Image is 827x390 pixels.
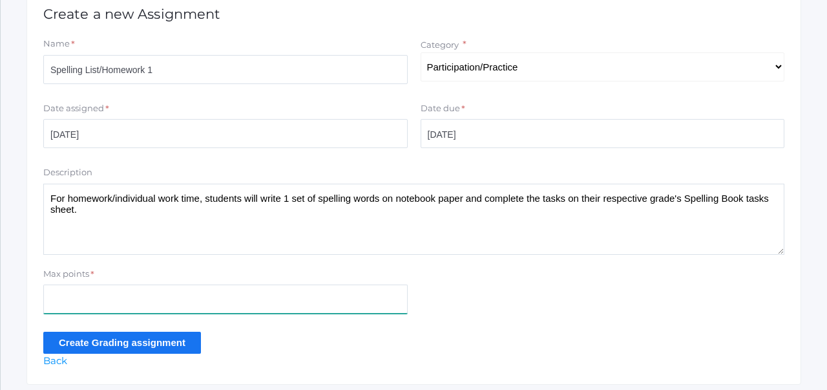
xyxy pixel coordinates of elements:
h1: Create a new Assignment [43,6,784,21]
label: Max points [43,268,89,281]
label: Date due [421,102,460,115]
label: Name [43,38,70,50]
label: Description [43,166,92,179]
label: Date assigned [43,102,104,115]
input: Create Grading assignment [43,332,201,353]
label: Category [421,39,459,50]
a: Back [43,354,67,367]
